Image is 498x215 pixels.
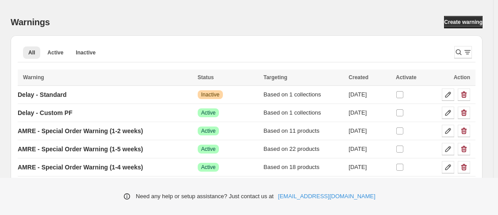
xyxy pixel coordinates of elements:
div: [DATE] [349,90,391,99]
a: AMRE - Special Order Warning (1-5 weeks) [18,142,143,156]
p: AMRE - Special Order Warning (1-2 weeks) [18,127,143,135]
a: Delay - Custom PF [18,106,73,120]
div: Based on 11 products [264,127,344,135]
p: Delay - Custom PF [18,108,73,117]
a: [EMAIL_ADDRESS][DOMAIN_NAME] [278,192,375,201]
span: Active [201,146,216,153]
span: Active [201,164,216,171]
span: Inactive [201,91,219,98]
span: Action [454,74,470,81]
span: Activate [396,74,417,81]
div: [DATE] [349,127,391,135]
span: Active [201,127,216,134]
span: Active [47,49,63,56]
a: Create warning [444,16,483,28]
a: Delay - Standard [18,88,66,102]
a: AMRE - Special Order Warning (1-2 weeks) [18,124,143,138]
span: Active [201,109,216,116]
span: Status [198,74,214,81]
a: AMRE - Special Order Warning (1-4 weeks) [18,160,143,174]
span: All [28,49,35,56]
button: Search and filter results [454,46,472,58]
div: Based on 22 products [264,145,344,154]
span: Targeting [264,74,287,81]
h2: Warnings [11,17,50,27]
span: Warning [23,74,44,81]
div: [DATE] [349,108,391,117]
p: AMRE - Special Order Warning (1-4 weeks) [18,163,143,172]
div: Based on 1 collections [264,108,344,117]
p: AMRE - Special Order Warning (1-5 weeks) [18,145,143,154]
div: Based on 1 collections [264,90,344,99]
span: Inactive [76,49,96,56]
p: Delay - Standard [18,90,66,99]
div: [DATE] [349,145,391,154]
div: Based on 18 products [264,163,344,172]
span: Create warning [444,19,483,26]
div: [DATE] [349,163,391,172]
span: Created [349,74,368,81]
